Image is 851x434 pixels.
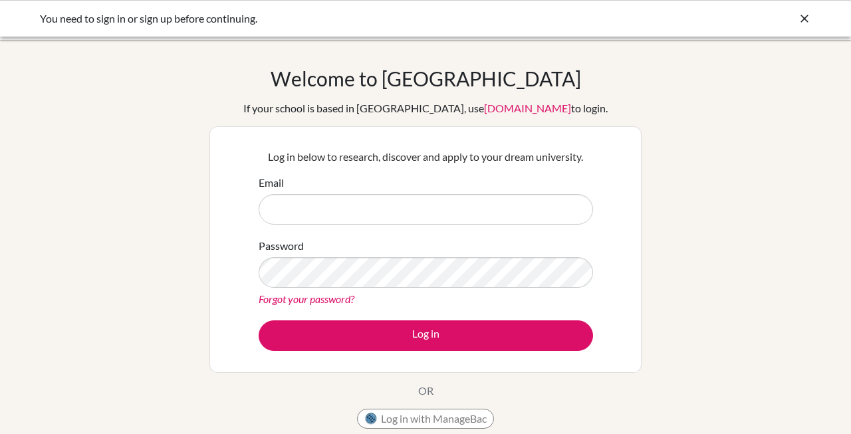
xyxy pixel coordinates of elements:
[259,149,593,165] p: Log in below to research, discover and apply to your dream university.
[259,238,304,254] label: Password
[259,292,354,305] a: Forgot your password?
[243,100,608,116] div: If your school is based in [GEOGRAPHIC_DATA], use to login.
[357,409,494,429] button: Log in with ManageBac
[484,102,571,114] a: [DOMAIN_NAME]
[40,11,612,27] div: You need to sign in or sign up before continuing.
[418,383,433,399] p: OR
[271,66,581,90] h1: Welcome to [GEOGRAPHIC_DATA]
[259,320,593,351] button: Log in
[259,175,284,191] label: Email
